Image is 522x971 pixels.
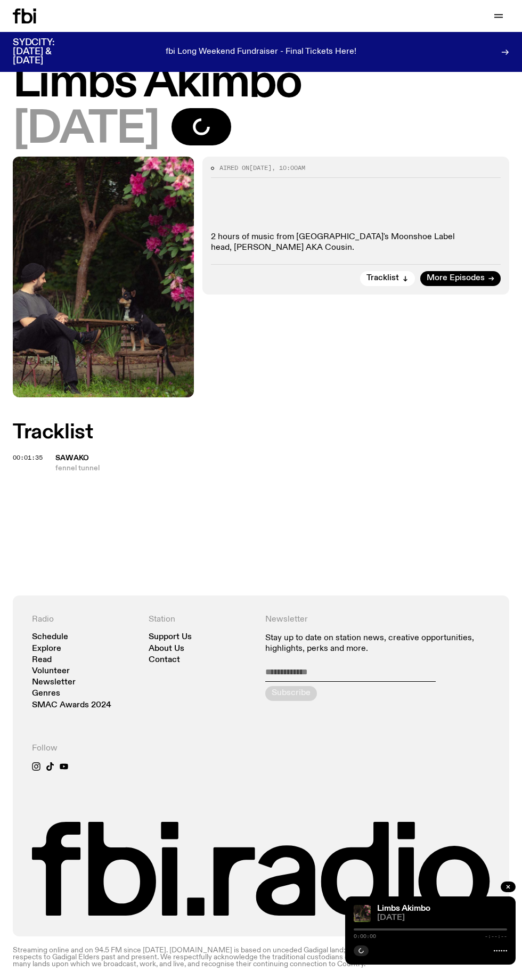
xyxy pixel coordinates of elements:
[32,744,140,754] h4: Follow
[427,274,485,282] span: More Episodes
[32,690,60,698] a: Genres
[13,62,509,105] h1: Limbs Akimbo
[265,633,490,654] p: Stay up to date on station news, creative opportunities, highlights, perks and more.
[272,164,305,172] span: , 10:00am
[32,679,76,687] a: Newsletter
[32,701,111,709] a: SMAC Awards 2024
[360,271,415,286] button: Tracklist
[366,274,399,282] span: Tracklist
[32,645,61,653] a: Explore
[149,633,192,641] a: Support Us
[354,934,376,939] span: 0:00:00
[32,633,68,641] a: Schedule
[354,905,371,922] img: Jackson sits at an outdoor table, legs crossed and gazing at a black and brown dog also sitting a...
[13,455,43,461] button: 00:01:35
[55,454,89,462] span: sawako
[149,645,184,653] a: About Us
[13,423,509,442] h2: Tracklist
[265,686,317,701] button: Subscribe
[32,656,52,664] a: Read
[377,904,430,913] a: Limbs Akimbo
[166,47,356,57] p: fbi Long Weekend Fundraiser - Final Tickets Here!
[55,463,509,474] span: fennel tunnel
[13,108,159,151] span: [DATE]
[265,615,490,625] h4: Newsletter
[377,914,507,922] span: [DATE]
[211,232,501,252] p: 2 hours of music from [GEOGRAPHIC_DATA]'s Moonshoe Label head, [PERSON_NAME] AKA Cousin.
[149,656,180,664] a: Contact
[420,271,501,286] a: More Episodes
[13,38,81,66] h3: SYDCITY: [DATE] & [DATE]
[32,615,140,625] h4: Radio
[32,667,70,675] a: Volunteer
[149,615,257,625] h4: Station
[13,947,383,968] p: Streaming online and on 94.5 FM since [DATE]. [DOMAIN_NAME] is based on unceded Gadigal land; we ...
[13,453,43,462] span: 00:01:35
[219,164,249,172] span: Aired on
[485,934,507,939] span: -:--:--
[249,164,272,172] span: [DATE]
